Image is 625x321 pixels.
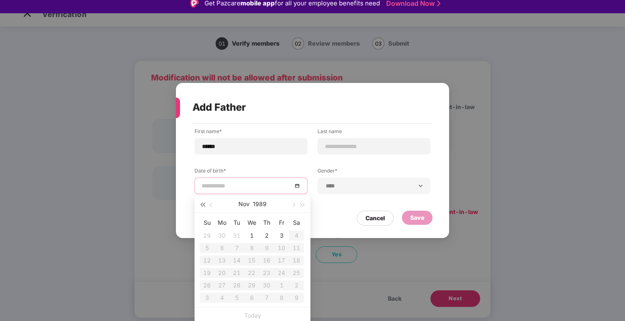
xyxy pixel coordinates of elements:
th: Mo [214,216,229,229]
button: Nov [238,196,250,212]
a: Today [244,312,261,319]
label: Date of birth* [195,167,308,178]
div: 1 [247,231,257,241]
div: 29 [202,231,212,241]
td: 1989-11-03 [274,229,289,242]
div: 30 [217,231,227,241]
label: Gender* [317,167,430,178]
td: 1989-11-02 [259,229,274,242]
div: 2 [262,231,272,241]
label: First name* [195,128,308,138]
td: 1989-10-29 [200,229,214,242]
td: 1989-10-30 [214,229,229,242]
div: Save [410,213,424,222]
div: Add Father [192,91,413,124]
th: Tu [229,216,244,229]
th: Sa [289,216,304,229]
td: 1989-11-01 [244,229,259,242]
td: 1989-10-31 [229,229,244,242]
th: Fr [274,216,289,229]
button: 1989 [253,196,267,212]
div: 31 [232,231,242,241]
th: We [244,216,259,229]
th: Th [259,216,274,229]
div: Cancel [365,214,385,223]
label: Last name [317,128,430,138]
div: 3 [276,231,286,241]
th: Su [200,216,214,229]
